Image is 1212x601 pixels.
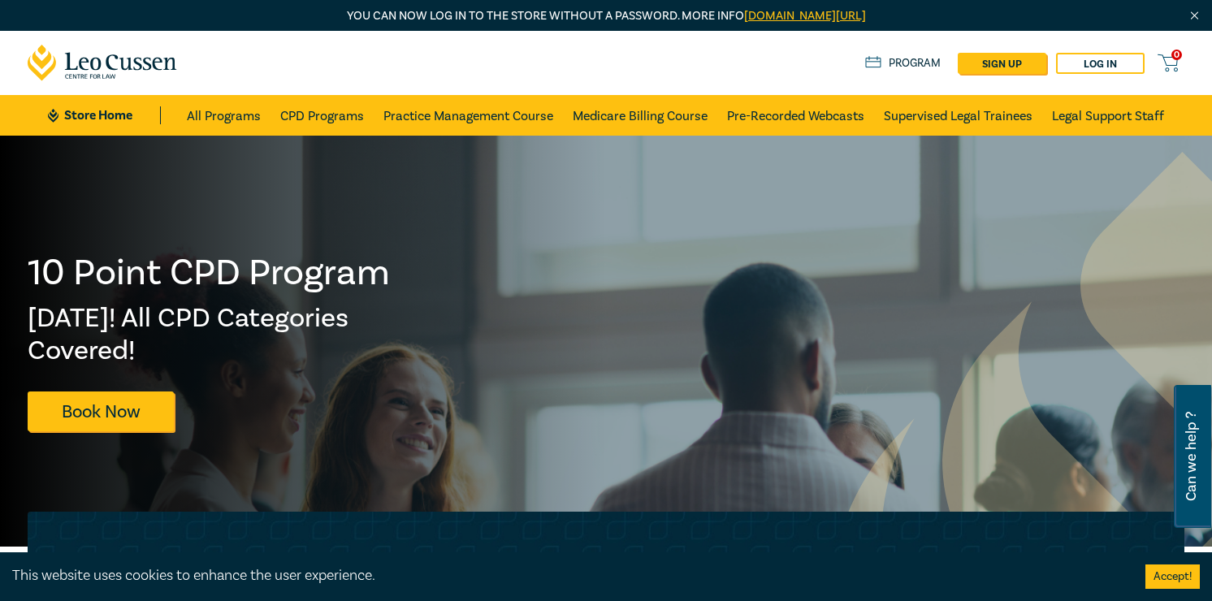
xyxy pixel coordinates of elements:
[1052,95,1164,136] a: Legal Support Staff
[280,95,364,136] a: CPD Programs
[727,95,864,136] a: Pre-Recorded Webcasts
[187,95,261,136] a: All Programs
[1188,9,1201,23] img: Close
[865,54,941,72] a: Program
[28,7,1184,25] p: You can now log in to the store without a password. More info
[1171,50,1182,60] span: 0
[958,53,1046,74] a: sign up
[28,391,174,431] a: Book Now
[744,8,866,24] a: [DOMAIN_NAME][URL]
[12,565,1121,586] div: This website uses cookies to enhance the user experience.
[28,302,392,367] h2: [DATE]! All CPD Categories Covered!
[884,95,1032,136] a: Supervised Legal Trainees
[573,95,708,136] a: Medicare Billing Course
[48,106,161,124] a: Store Home
[383,95,553,136] a: Practice Management Course
[1145,564,1200,589] button: Accept cookies
[1184,395,1199,518] span: Can we help ?
[1056,53,1145,74] a: Log in
[28,252,392,294] h1: 10 Point CPD Program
